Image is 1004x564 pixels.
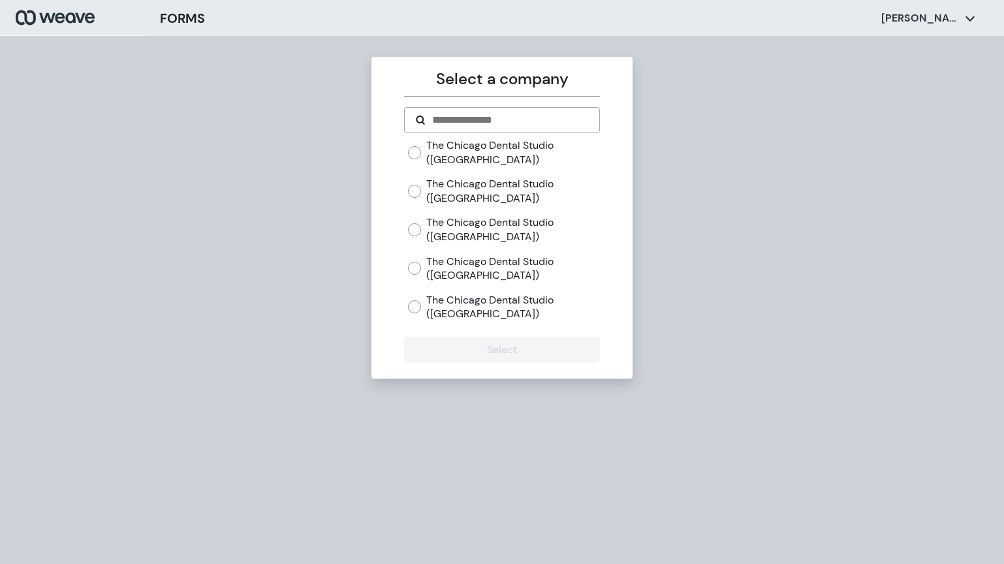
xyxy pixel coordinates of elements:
[426,293,599,321] label: The Chicago Dental Studio ([GEOGRAPHIC_DATA])
[431,112,588,128] input: Search
[426,255,599,283] label: The Chicago Dental Studio ([GEOGRAPHIC_DATA])
[404,337,599,363] button: Select
[160,8,205,28] h3: FORMS
[426,138,599,166] label: The Chicago Dental Studio ([GEOGRAPHIC_DATA])
[426,177,599,205] label: The Chicago Dental Studio ([GEOGRAPHIC_DATA])
[404,67,599,91] p: Select a company
[426,215,599,243] label: The Chicago Dental Studio ([GEOGRAPHIC_DATA])
[881,11,960,25] p: [PERSON_NAME]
